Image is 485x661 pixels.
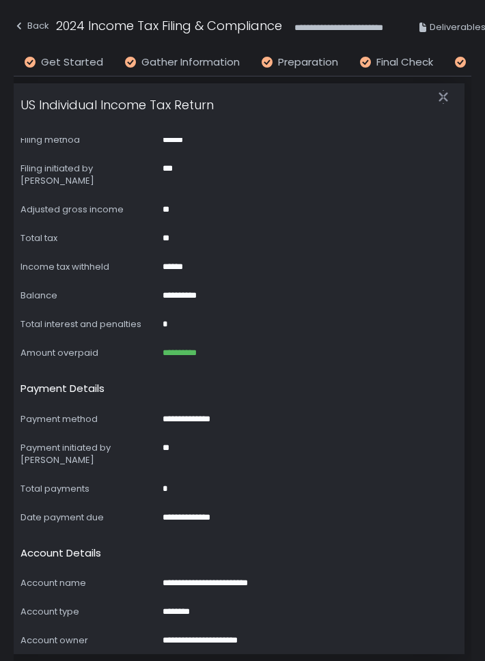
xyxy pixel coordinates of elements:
[20,232,157,244] div: Total tax
[141,55,240,70] span: Gather Information
[20,606,157,618] div: Account type
[20,290,157,302] div: Balance
[376,55,433,70] span: Final Check
[20,483,157,495] div: Total payments
[20,79,214,114] h1: US Individual Income Tax Return
[20,134,157,146] div: Filing method
[20,347,157,359] div: Amount overpaid
[20,318,157,330] div: Total interest and penalties
[20,413,157,425] div: Payment method
[20,381,105,397] h2: Payment details
[41,55,103,70] span: Get Started
[278,55,338,70] span: Preparation
[14,18,49,34] div: Back
[20,163,157,187] div: Filing initiated by [PERSON_NAME]
[56,16,282,35] h1: 2024 Income Tax Filing & Compliance
[20,203,157,216] div: Adjusted gross income
[20,577,157,589] div: Account name
[20,442,157,466] div: Payment initiated by [PERSON_NAME]
[20,546,101,561] h2: Account details
[20,511,157,524] div: Date payment due
[20,261,157,273] div: Income tax withheld
[14,16,49,39] button: Back
[20,634,157,647] div: Account owner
